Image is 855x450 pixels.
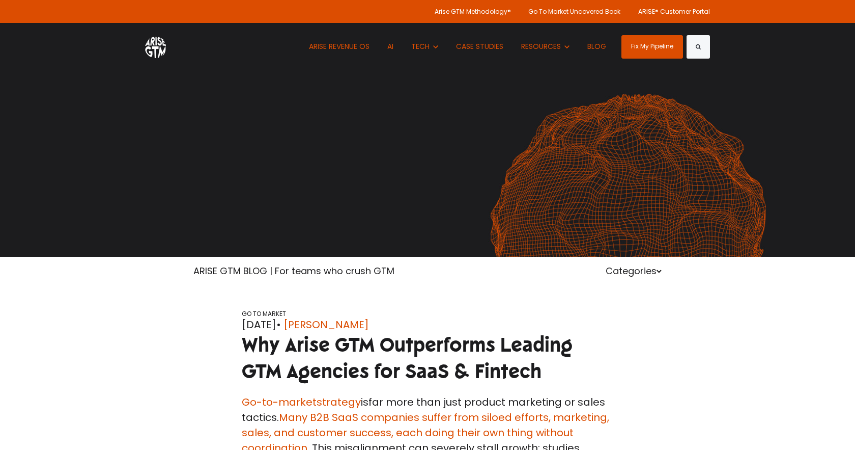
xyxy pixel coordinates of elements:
[242,332,573,384] span: Why Arise GTM Outperforms Leading GTM Agencies for SaaS & Fintech
[283,317,369,332] a: [PERSON_NAME]
[404,23,446,70] button: Show submenu for TECH TECH
[317,395,368,409] span: is
[242,317,613,332] div: [DATE]
[411,41,430,51] span: TECH
[448,23,511,70] a: CASE STUDIES
[621,35,683,59] a: Fix My Pipeline
[301,23,613,70] nav: Desktop navigation
[687,35,710,59] button: Search
[301,23,377,70] a: ARISE REVENUE OS
[276,317,281,332] span: •
[606,264,662,277] a: Categories
[193,264,394,277] a: ARISE GTM BLOG | For teams who crush GTM
[317,395,361,409] a: strategy
[145,35,166,58] img: ARISE GTM logo (1) white
[521,41,561,51] span: RESOURCES
[514,23,577,70] button: Show submenu for RESOURCES RESOURCES
[380,23,401,70] a: AI
[580,23,614,70] a: BLOG
[521,41,522,42] span: Show submenu for RESOURCES
[411,41,412,42] span: Show submenu for TECH
[242,309,286,318] a: GO TO MARKET
[242,395,317,409] a: Go-to-market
